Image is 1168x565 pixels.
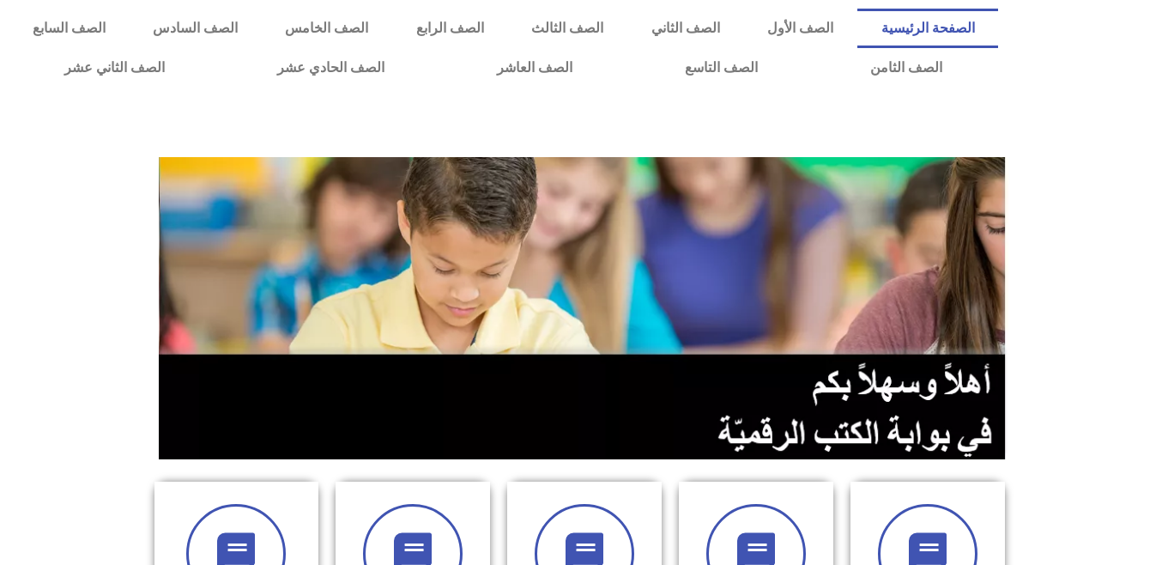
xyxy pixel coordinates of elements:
[508,9,627,48] a: الصف الثالث
[814,48,998,88] a: الصف الثامن
[743,9,856,48] a: الصف الأول
[857,9,998,48] a: الصفحة الرئيسية
[441,48,629,88] a: الصف العاشر
[629,48,814,88] a: الصف التاسع
[221,48,441,88] a: الصف الحادي عشر
[627,9,743,48] a: الصف الثاني
[262,9,392,48] a: الصف الخامس
[9,48,221,88] a: الصف الثاني عشر
[129,9,261,48] a: الصف السادس
[392,9,507,48] a: الصف الرابع
[9,9,129,48] a: الصف السابع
